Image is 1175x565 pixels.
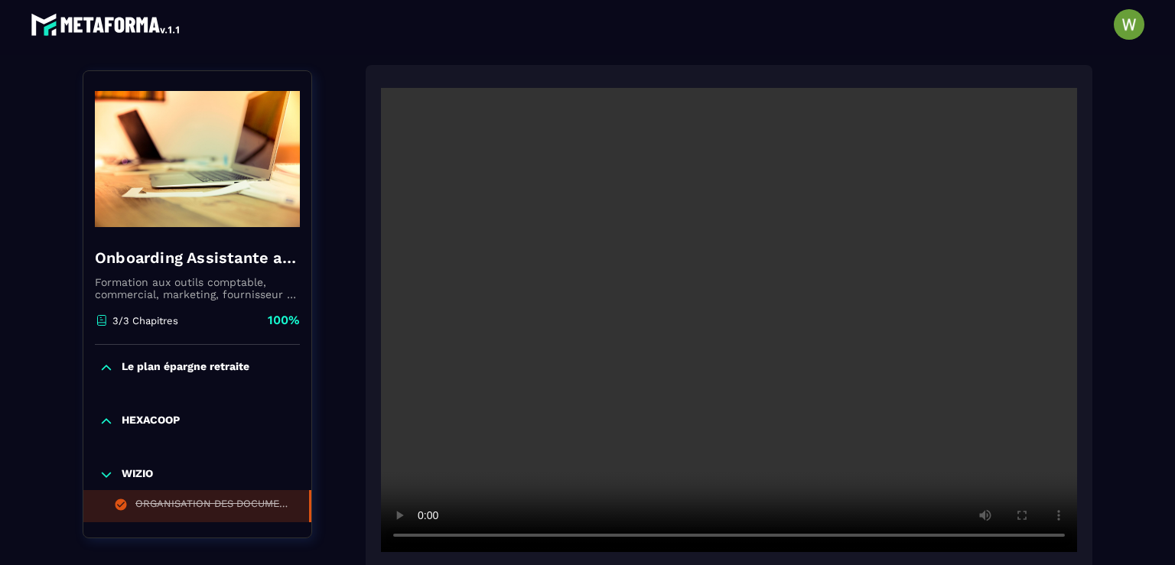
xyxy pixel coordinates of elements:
[122,414,180,429] p: HEXACOOP
[112,315,178,326] p: 3/3 Chapitres
[95,247,300,268] h4: Onboarding Assistante administrative et commerciale
[268,312,300,329] p: 100%
[31,9,182,40] img: logo
[95,276,300,300] p: Formation aux outils comptable, commercial, marketing, fournisseur de production patrimoniaux
[135,498,294,515] div: ORGANISATION DES DOCUMENTS
[122,360,249,375] p: Le plan épargne retraite
[122,467,153,482] p: WIZIO
[95,83,300,235] img: banner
